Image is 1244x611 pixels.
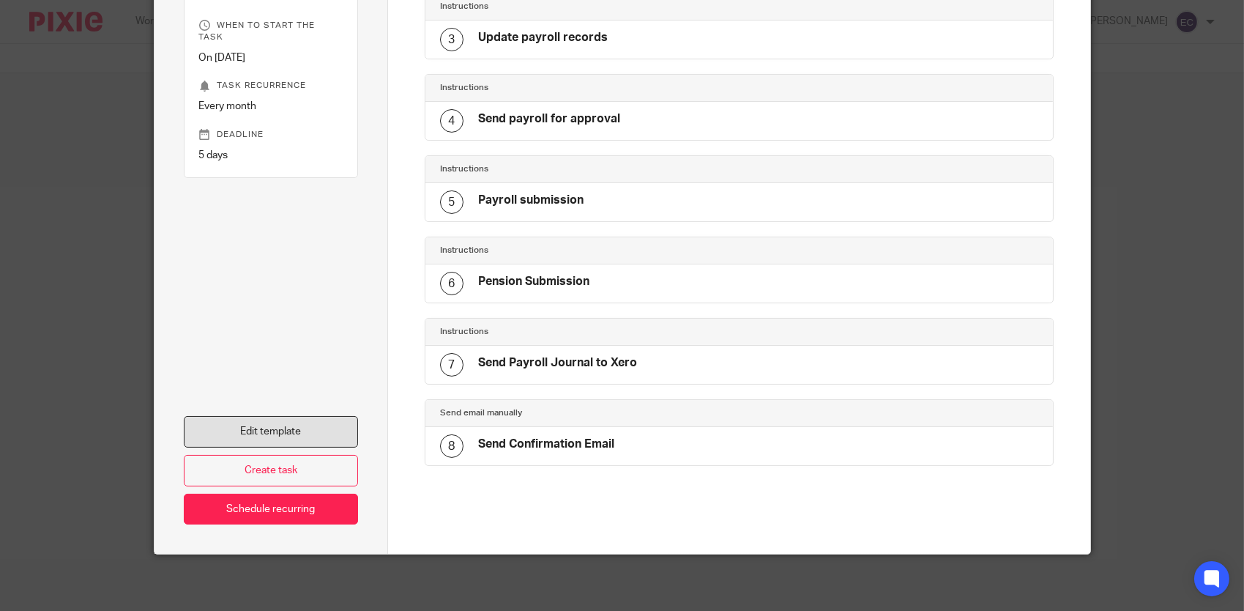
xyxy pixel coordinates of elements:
[478,274,589,289] h4: Pension Submission
[199,129,343,141] p: Deadline
[440,82,739,94] h4: Instructions
[199,51,343,65] p: On [DATE]
[184,416,359,448] a: Edit template
[184,455,359,486] a: Create task
[199,20,343,43] p: When to start the task
[478,30,608,45] h4: Update payroll records
[440,353,463,377] div: 7
[440,109,463,133] div: 4
[478,193,584,208] h4: Payroll submission
[440,245,739,256] h4: Instructions
[440,28,463,51] div: 3
[440,163,739,175] h4: Instructions
[440,190,463,214] div: 5
[440,407,739,419] h4: Send email manually
[478,111,620,127] h4: Send payroll for approval
[478,355,637,371] h4: Send Payroll Journal to Xero
[440,326,739,338] h4: Instructions
[440,434,463,458] div: 8
[440,1,739,12] h4: Instructions
[440,272,463,295] div: 6
[199,80,343,92] p: Task recurrence
[478,437,614,452] h4: Send Confirmation Email
[184,494,359,525] a: Schedule recurring
[199,99,343,114] p: Every month
[199,148,343,163] p: 5 days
